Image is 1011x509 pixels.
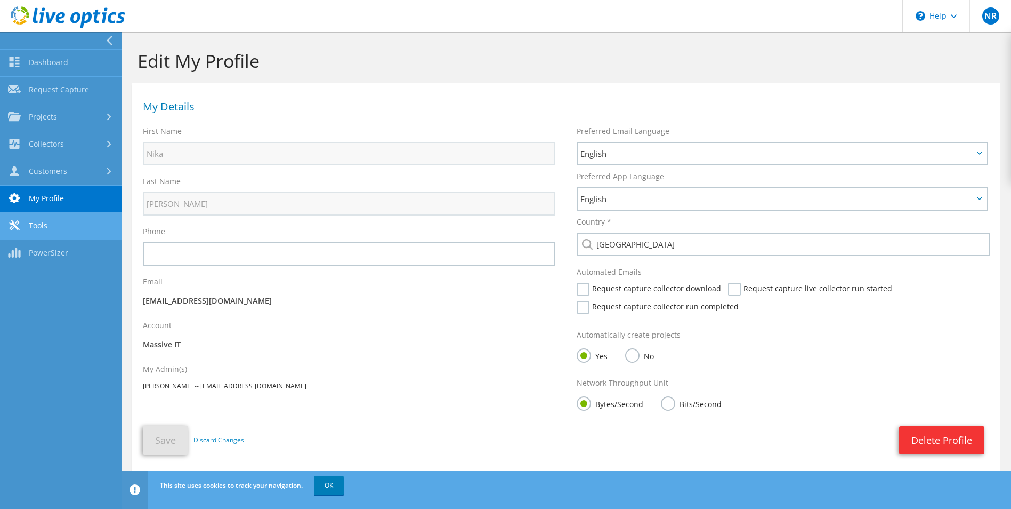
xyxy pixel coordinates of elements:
a: Delete Profile [899,426,984,454]
span: NR [982,7,999,25]
label: Request capture collector run completed [577,301,739,314]
label: Last Name [143,176,181,187]
label: Automated Emails [577,267,642,277]
label: Bytes/Second [577,396,643,410]
label: Request capture collector download [577,283,721,296]
h1: Edit My Profile [138,50,990,72]
label: First Name [143,126,182,137]
svg: \n [916,11,925,21]
label: Request capture live collector run started [728,283,892,296]
label: Network Throughput Unit [577,378,668,388]
label: Preferred App Language [577,171,664,182]
label: My Admin(s) [143,364,187,375]
label: Yes [577,348,608,362]
label: Automatically create projects [577,330,681,340]
a: OK [314,476,344,495]
span: This site uses cookies to track your navigation. [160,481,303,490]
label: No [625,348,654,362]
label: Phone [143,226,165,237]
span: English [580,193,973,205]
h1: My Details [143,101,984,112]
button: Save [143,426,188,455]
span: English [580,147,973,160]
label: Bits/Second [661,396,722,410]
p: [EMAIL_ADDRESS][DOMAIN_NAME] [143,295,555,307]
label: Preferred Email Language [577,126,669,137]
p: Massive IT [143,339,555,351]
label: Account [143,320,172,331]
a: Discard Changes [193,434,244,446]
label: Email [143,276,163,287]
span: [PERSON_NAME] -- [EMAIL_ADDRESS][DOMAIN_NAME] [143,381,306,391]
label: Country * [577,217,611,227]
